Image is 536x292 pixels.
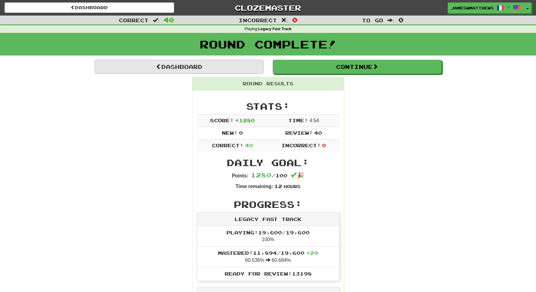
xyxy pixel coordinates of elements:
[398,16,404,23] span: 0
[251,173,287,178] span: / 100
[258,27,291,31] strong: Legacy Fast Track
[387,18,394,23] span: :
[153,18,159,23] span: :
[218,250,318,256] span: Mastered: 11,894 / 19,600
[183,2,353,13] a: Clozemaster
[225,271,312,276] span: Ready for Review: 13198
[284,184,300,189] small: Hours
[197,246,339,267] li: 60.536% 60.684%
[239,17,277,23] span: Incorrect
[281,142,321,148] span: Incorrect:
[164,16,174,23] span: 40
[239,130,243,136] span: 0
[197,158,339,168] h2: Daily Goal:
[197,213,339,226] div: Legacy Fast Track
[274,183,282,189] span: 12
[306,250,318,256] span: + 29
[310,118,319,123] span: 4 : 54
[451,5,494,11] span: JamesWMatthews
[197,199,339,209] h2: Progress:
[245,142,253,148] span: 40
[119,17,149,23] span: Correct
[251,171,272,179] span: 1280
[226,230,310,235] span: Playing: 19,600 / 19,600
[197,101,339,111] h2: Stats:
[448,2,524,13] a: JamesWMatthews /
[292,16,297,23] span: 0
[222,130,238,136] span: New:
[290,172,304,179] span: 🎉
[236,184,273,189] strong: Time remaining:
[197,226,339,247] li: 100%
[507,5,510,9] span: /
[210,117,234,123] span: Score:
[212,142,243,148] span: Correct:
[273,60,442,74] button: Continue
[2,38,534,50] h1: Round Complete!
[314,130,322,136] span: 40
[281,18,288,23] span: :
[5,2,174,13] a: Dashboard
[95,60,264,74] a: Dashboard
[285,130,313,136] span: Review:
[288,117,308,123] span: Time:
[232,173,248,178] strong: Points:
[192,77,344,91] div: Round Results
[362,17,383,23] span: To go
[235,117,255,123] span: + 1280
[322,142,326,148] span: 0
